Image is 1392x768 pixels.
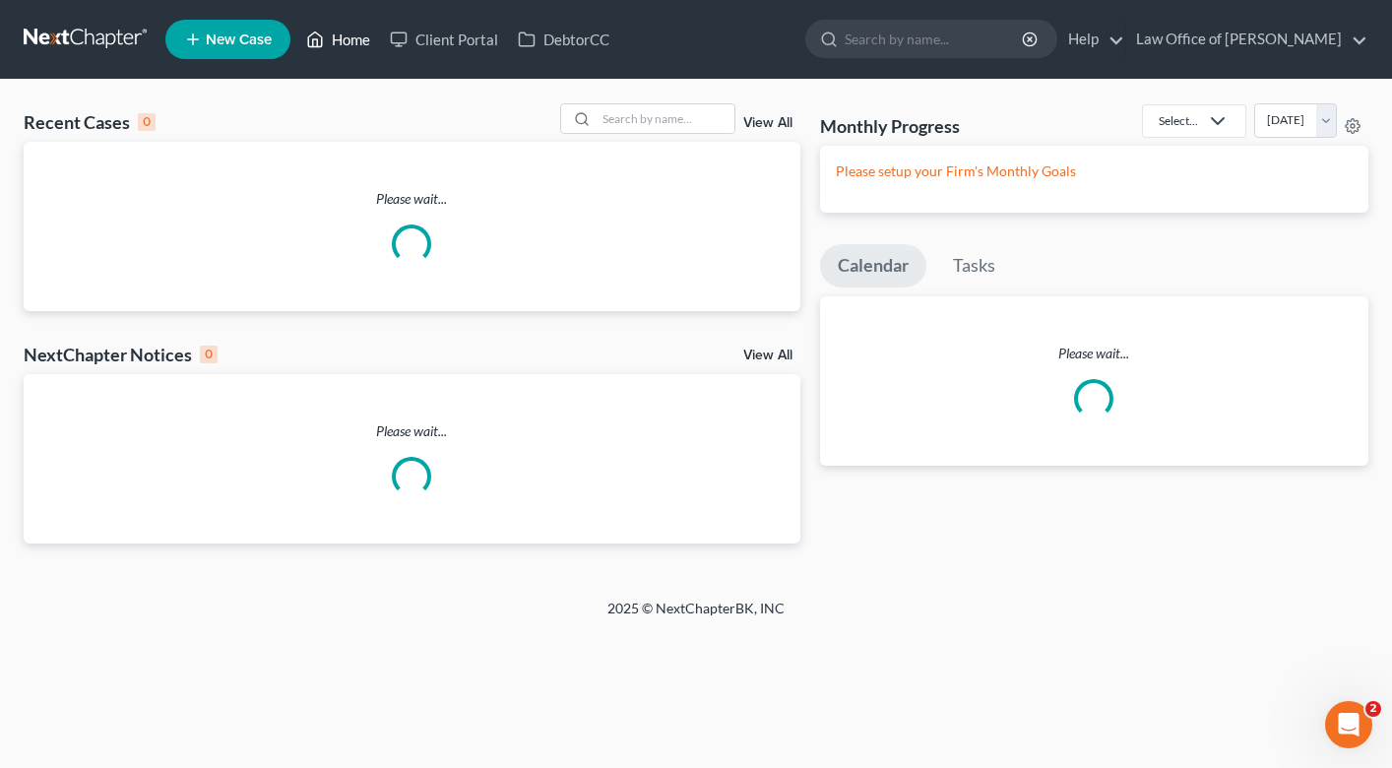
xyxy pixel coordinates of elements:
[820,344,1369,363] p: Please wait...
[743,349,792,362] a: View All
[206,32,272,47] span: New Case
[935,244,1013,288] a: Tasks
[845,21,1025,57] input: Search by name...
[508,22,619,57] a: DebtorCC
[597,104,734,133] input: Search by name...
[820,114,960,138] h3: Monthly Progress
[820,244,926,288] a: Calendar
[24,189,800,209] p: Please wait...
[296,22,380,57] a: Home
[24,110,156,134] div: Recent Cases
[24,421,800,441] p: Please wait...
[135,599,1257,634] div: 2025 © NextChapterBK, INC
[380,22,508,57] a: Client Portal
[836,161,1354,181] p: Please setup your Firm's Monthly Goals
[1159,112,1198,129] div: Select...
[24,343,218,366] div: NextChapter Notices
[1325,701,1372,748] iframe: Intercom live chat
[1365,701,1381,717] span: 2
[138,113,156,131] div: 0
[200,346,218,363] div: 0
[1126,22,1367,57] a: Law Office of [PERSON_NAME]
[1058,22,1124,57] a: Help
[743,116,792,130] a: View All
